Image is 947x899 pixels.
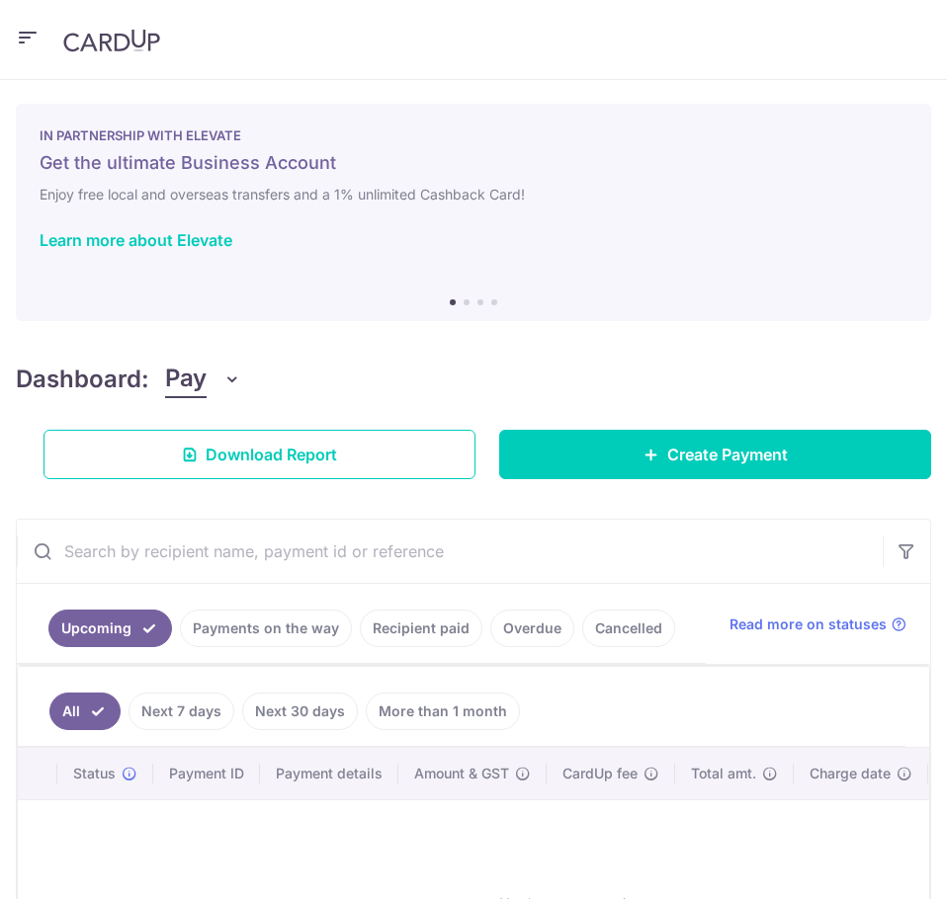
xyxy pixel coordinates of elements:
[730,614,906,634] a: Read more on statuses
[810,764,891,783] span: Charge date
[180,610,352,647] a: Payments on the way
[153,748,260,799] th: Payment ID
[63,29,160,52] img: CardUp
[40,230,232,250] a: Learn more about Elevate
[366,693,520,730] a: More than 1 month
[206,443,337,466] span: Download Report
[691,764,756,783] span: Total amt.
[165,361,207,398] span: Pay
[40,183,907,206] h6: Enjoy free local and overseas transfers and a 1% unlimited Cashback Card!
[260,748,398,799] th: Payment details
[499,430,931,479] a: Create Payment
[360,610,482,647] a: Recipient paid
[242,693,358,730] a: Next 30 days
[667,443,788,466] span: Create Payment
[48,610,172,647] a: Upcoming
[43,430,475,479] a: Download Report
[40,127,907,143] p: IN PARTNERSHIP WITH ELEVATE
[414,764,509,783] span: Amount & GST
[129,693,234,730] a: Next 7 days
[730,614,887,634] span: Read more on statuses
[582,610,675,647] a: Cancelled
[562,764,638,783] span: CardUp fee
[49,693,121,730] a: All
[165,361,241,398] button: Pay
[73,764,116,783] span: Status
[17,520,883,583] input: Search by recipient name, payment id or reference
[16,362,149,397] h4: Dashboard:
[40,151,907,175] h5: Get the ultimate Business Account
[490,610,574,647] a: Overdue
